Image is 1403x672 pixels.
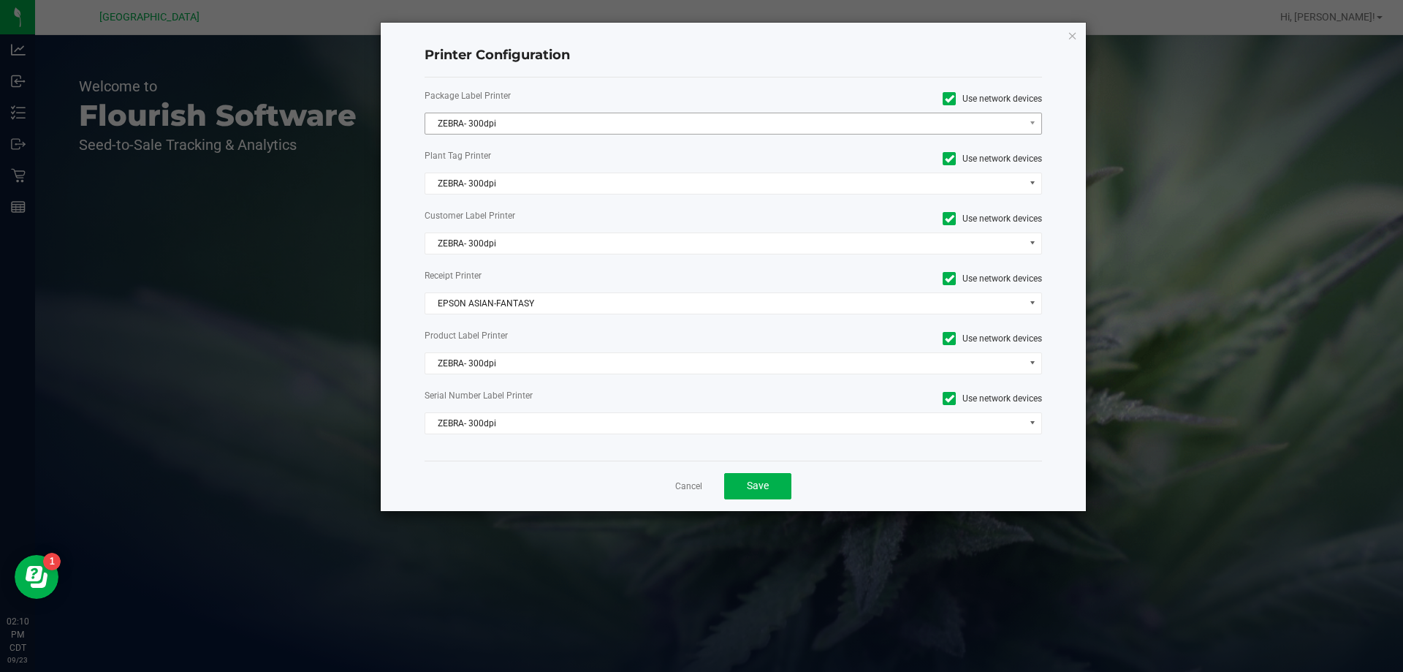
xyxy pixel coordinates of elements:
[425,149,723,162] label: Plant Tag Printer
[425,209,723,222] label: Customer Label Printer
[724,473,791,499] button: Save
[747,480,769,491] span: Save
[745,212,1043,225] label: Use network devices
[745,272,1043,285] label: Use network devices
[425,233,1024,254] span: ZEBRA- 300dpi
[425,389,723,402] label: Serial Number Label Printer
[43,553,61,570] iframe: Resource center unread badge
[745,392,1043,405] label: Use network devices
[675,480,702,493] a: Cancel
[745,152,1043,165] label: Use network devices
[425,293,1024,314] span: EPSON ASIAN-FANTASY
[425,269,723,282] label: Receipt Printer
[425,89,723,102] label: Package Label Printer
[425,113,1024,134] span: ZEBRA- 300dpi
[425,413,1024,434] span: ZEBRA- 300dpi
[425,173,1024,194] span: ZEBRA- 300dpi
[745,332,1043,345] label: Use network devices
[425,353,1024,374] span: ZEBRA- 300dpi
[425,329,723,342] label: Product Label Printer
[745,92,1043,105] label: Use network devices
[425,46,1043,65] h4: Printer Configuration
[15,555,58,599] iframe: Resource center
